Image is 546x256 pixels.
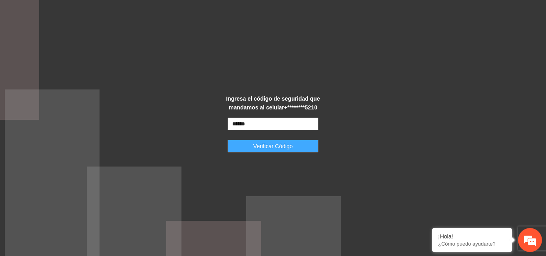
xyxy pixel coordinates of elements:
[227,140,319,153] button: Verificar Código
[4,171,152,199] textarea: Escriba su mensaje y pulse “Intro”
[42,41,134,51] div: Chatee con nosotros ahora
[46,83,110,164] span: Estamos en línea.
[253,142,293,151] span: Verificar Código
[131,4,150,23] div: Minimizar ventana de chat en vivo
[438,233,506,240] div: ¡Hola!
[438,241,506,247] p: ¿Cómo puedo ayudarte?
[226,95,320,111] strong: Ingresa el código de seguridad que mandamos al celular +********5210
